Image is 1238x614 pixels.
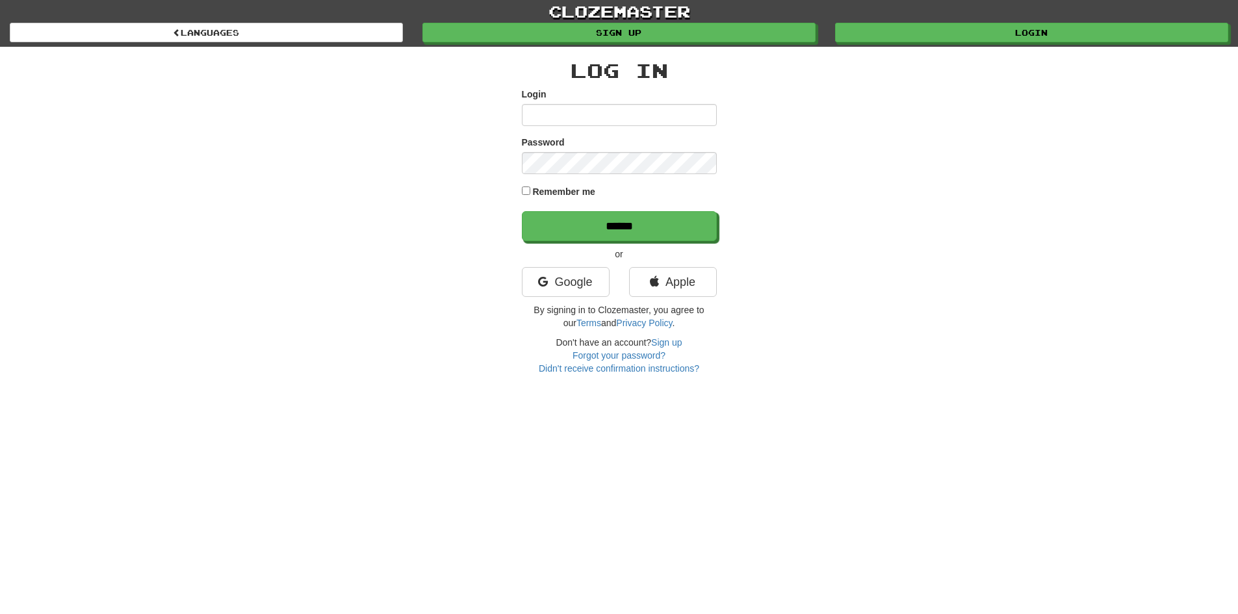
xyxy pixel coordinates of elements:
a: Login [835,23,1228,42]
a: Forgot your password? [573,350,665,361]
a: Google [522,267,610,297]
a: Sign up [651,337,682,348]
a: Terms [576,318,601,328]
h2: Log In [522,60,717,81]
a: Apple [629,267,717,297]
a: Sign up [422,23,816,42]
p: or [522,248,717,261]
a: Languages [10,23,403,42]
p: By signing in to Clozemaster, you agree to our and . [522,303,717,329]
label: Login [522,88,547,101]
a: Privacy Policy [616,318,672,328]
label: Password [522,136,565,149]
a: Didn't receive confirmation instructions? [539,363,699,374]
label: Remember me [532,185,595,198]
div: Don't have an account? [522,336,717,375]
